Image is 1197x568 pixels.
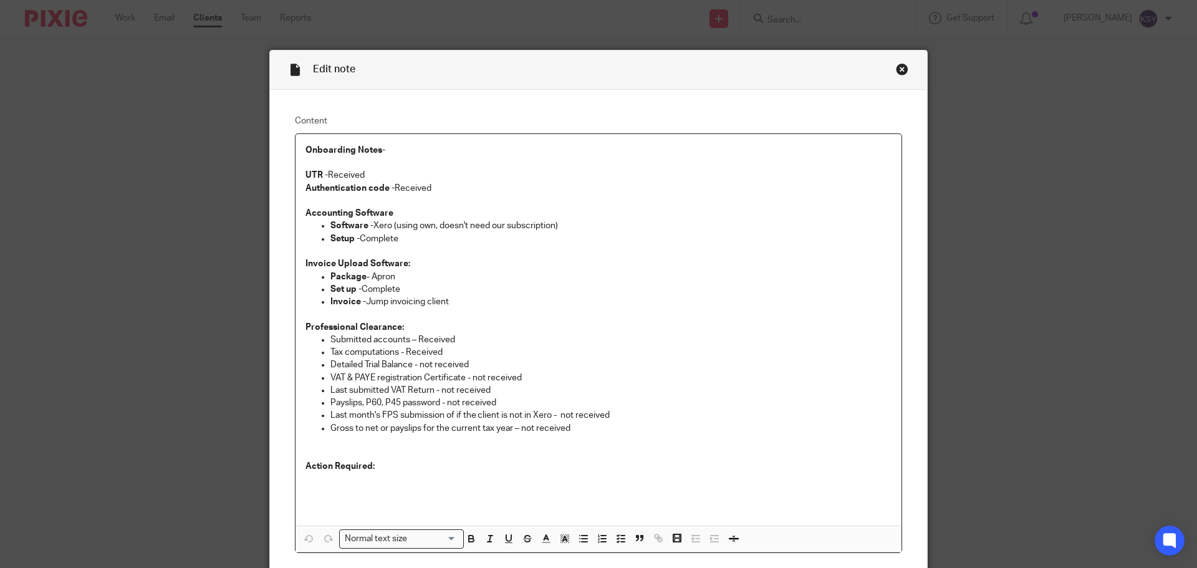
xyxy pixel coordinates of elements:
[330,422,892,435] p: Gross to net or payslips for the current tax year – not received
[330,297,366,306] strong: Invoice -
[305,209,393,218] strong: Accounting Software
[295,115,902,127] label: Content
[305,169,892,181] p: Received
[330,409,892,421] p: Last month's FPS submission of if the client is not in Xero - not received
[330,397,892,409] p: Payslips, P60, P45 password - not received
[330,271,892,283] p: - Apron
[330,359,892,371] p: Detailed Trial Balance - not received
[313,64,355,74] span: Edit note
[330,296,892,308] p: Jump invoicing client
[305,462,375,471] strong: Action Required:
[330,219,892,232] p: Xero (using own, doesn't need our subscription)
[330,346,892,359] p: Tax computations - Received
[330,283,892,296] p: Complete
[342,532,410,546] span: Normal text size
[330,384,892,397] p: Last submitted VAT Return - not received
[330,272,367,281] strong: Package
[411,532,456,546] input: Search for option
[896,63,908,75] div: Close this dialog window
[330,285,362,294] strong: Set up -
[330,221,373,230] strong: Software -
[330,334,892,346] p: Submitted accounts – Received
[330,234,360,243] strong: Setup -
[330,372,892,384] p: VAT & PAYE registration Certificate - not received
[305,323,404,332] strong: Professional Clearance:
[305,182,892,195] p: Received
[305,184,395,193] strong: Authentication code -
[305,146,385,155] strong: Onboarding Notes-
[339,529,464,549] div: Search for option
[330,233,892,245] p: Complete
[305,171,328,180] strong: UTR -
[305,259,410,268] strong: Invoice Upload Software:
